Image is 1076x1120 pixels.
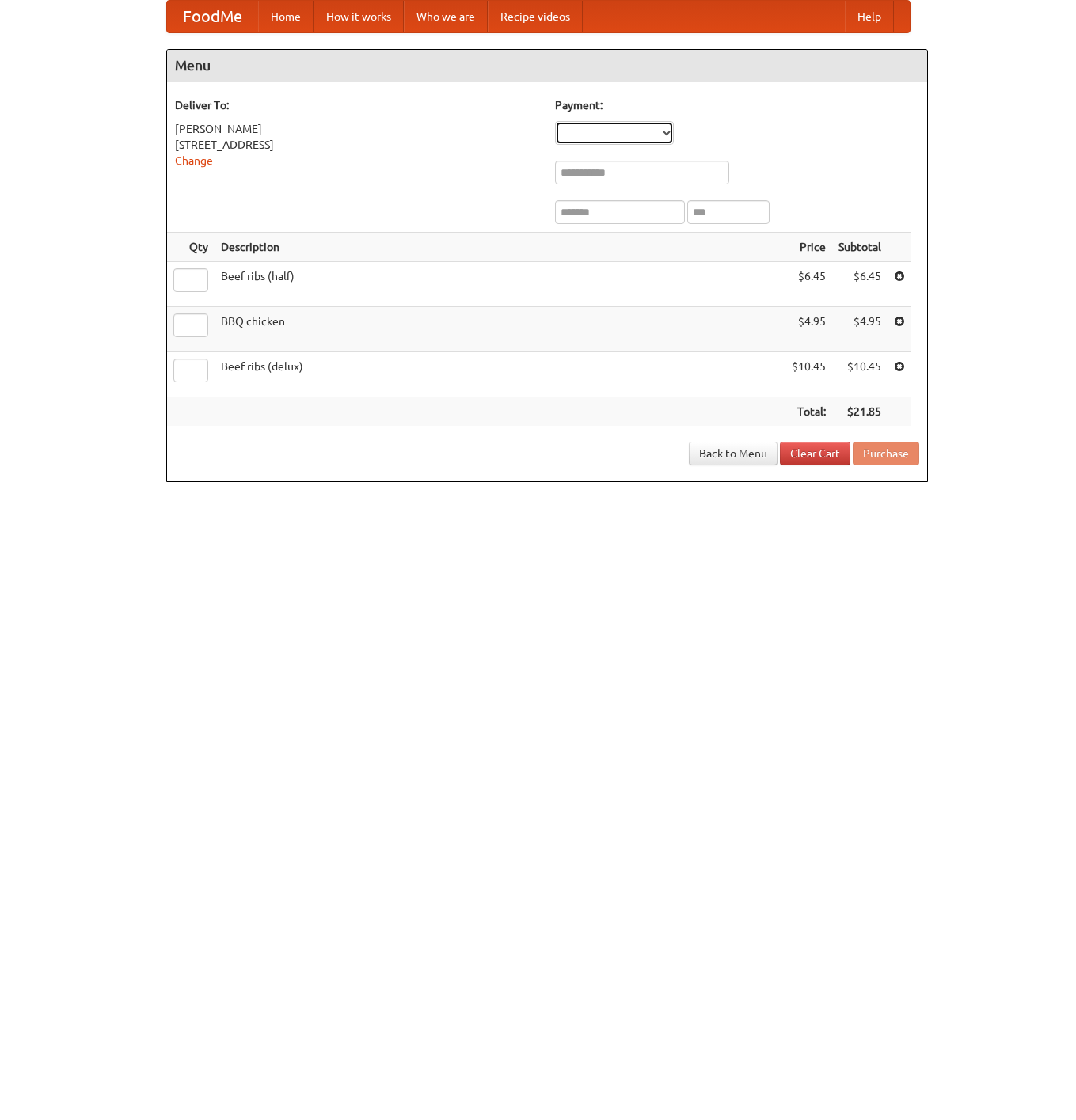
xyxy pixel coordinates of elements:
a: Who we are [404,1,488,32]
td: $4.95 [832,307,888,352]
h4: Menu [167,50,927,82]
td: $6.45 [832,262,888,307]
td: $10.45 [785,352,832,397]
td: $4.95 [785,307,832,352]
td: $6.45 [785,262,832,307]
th: Qty [167,233,215,262]
td: BBQ chicken [215,307,785,352]
th: Price [785,233,832,262]
a: FoodMe [167,1,258,32]
a: Back to Menu [689,442,778,465]
a: How it works [314,1,404,32]
a: Home [258,1,314,32]
a: Change [175,154,213,167]
td: Beef ribs (half) [215,262,785,307]
div: [PERSON_NAME] [175,121,539,137]
a: Help [845,1,894,32]
td: $10.45 [832,352,888,397]
a: Clear Cart [780,442,850,465]
th: Description [215,233,785,262]
th: $21.85 [832,397,888,427]
td: Beef ribs (delux) [215,352,785,397]
h5: Deliver To: [175,97,539,113]
th: Total: [785,397,832,427]
div: [STREET_ADDRESS] [175,137,539,153]
th: Subtotal [832,233,888,262]
button: Purchase [853,442,919,465]
a: Recipe videos [488,1,583,32]
h5: Payment: [555,97,919,113]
